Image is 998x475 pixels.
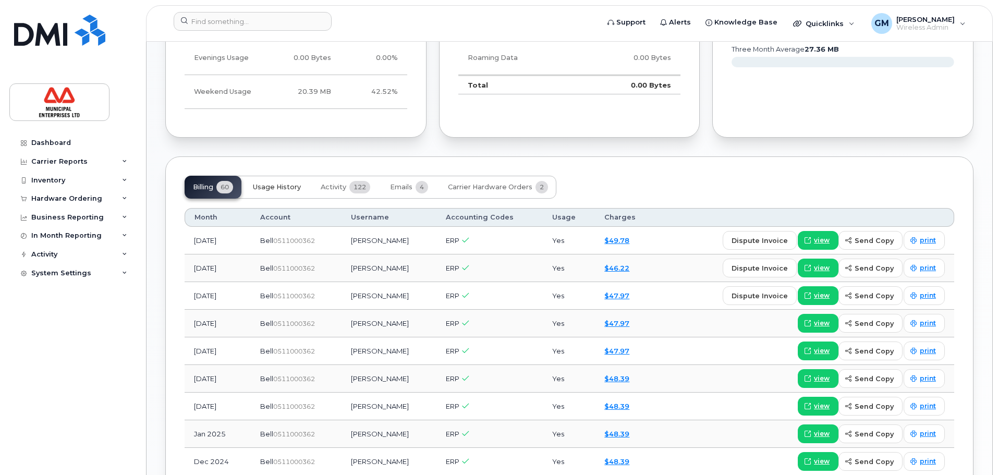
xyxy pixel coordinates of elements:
[604,457,629,466] a: $48.39
[920,429,936,439] span: print
[446,264,459,272] span: ERP
[273,375,315,383] span: 0511000362
[798,259,838,277] a: view
[904,452,945,471] a: print
[342,337,436,365] td: [PERSON_NAME]
[543,310,595,337] td: Yes
[714,17,777,28] span: Knowledge Base
[342,282,436,310] td: [PERSON_NAME]
[260,347,273,355] span: Bell
[436,208,543,227] th: Accounting Codes
[174,12,332,31] input: Find something...
[273,430,315,438] span: 0511000362
[273,237,315,245] span: 0511000362
[446,402,459,410] span: ERP
[185,337,251,365] td: [DATE]
[416,181,428,193] span: 4
[185,227,251,254] td: [DATE]
[723,231,797,250] button: dispute invoice
[838,342,903,360] button: send copy
[805,45,839,53] tspan: 27.36 MB
[340,41,407,75] td: 0.00%
[458,41,581,75] td: Roaming Data
[349,181,370,193] span: 122
[904,259,945,277] a: print
[185,420,251,448] td: Jan 2025
[838,231,903,250] button: send copy
[266,41,340,75] td: 0.00 Bytes
[273,292,315,300] span: 0511000362
[904,286,945,305] a: print
[185,282,251,310] td: [DATE]
[604,236,629,245] a: $49.78
[580,41,680,75] td: 0.00 Bytes
[814,263,830,273] span: view
[342,310,436,337] td: [PERSON_NAME]
[798,314,838,333] a: view
[604,291,629,300] a: $47.97
[543,282,595,310] td: Yes
[342,393,436,420] td: [PERSON_NAME]
[604,430,629,438] a: $48.39
[604,402,629,410] a: $48.39
[855,374,894,384] span: send copy
[273,458,315,466] span: 0511000362
[273,320,315,327] span: 0511000362
[185,208,251,227] th: Month
[251,208,342,227] th: Account
[732,291,788,301] span: dispute invoice
[185,75,407,109] tr: Friday from 6:00pm to Monday 8:00am
[535,181,548,193] span: 2
[814,236,830,245] span: view
[543,337,595,365] td: Yes
[446,430,459,438] span: ERP
[855,346,894,356] span: send copy
[543,254,595,282] td: Yes
[904,314,945,333] a: print
[616,17,646,28] span: Support
[732,236,788,246] span: dispute invoice
[543,365,595,393] td: Yes
[543,420,595,448] td: Yes
[855,429,894,439] span: send copy
[855,319,894,328] span: send copy
[273,403,315,410] span: 0511000362
[185,310,251,337] td: [DATE]
[904,342,945,360] a: print
[814,374,830,383] span: view
[260,291,273,300] span: Bell
[855,291,894,301] span: send copy
[253,183,301,191] span: Usage History
[920,374,936,383] span: print
[806,19,844,28] span: Quicklinks
[920,291,936,300] span: print
[458,75,581,95] td: Total
[185,75,266,109] td: Weekend Usage
[814,429,830,439] span: view
[896,15,955,23] span: [PERSON_NAME]
[185,365,251,393] td: [DATE]
[838,424,903,443] button: send copy
[838,452,903,471] button: send copy
[874,17,889,30] span: GM
[342,227,436,254] td: [PERSON_NAME]
[814,319,830,328] span: view
[855,263,894,273] span: send copy
[786,13,862,34] div: Quicklinks
[185,41,407,75] tr: Weekdays from 6:00pm to 8:00am
[669,17,691,28] span: Alerts
[600,12,653,33] a: Support
[604,347,629,355] a: $47.97
[920,346,936,356] span: print
[260,430,273,438] span: Bell
[185,393,251,420] td: [DATE]
[342,420,436,448] td: [PERSON_NAME]
[814,401,830,411] span: view
[798,424,838,443] a: view
[260,236,273,245] span: Bell
[698,12,785,33] a: Knowledge Base
[260,374,273,383] span: Bell
[855,401,894,411] span: send copy
[446,291,459,300] span: ERP
[185,41,266,75] td: Evenings Usage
